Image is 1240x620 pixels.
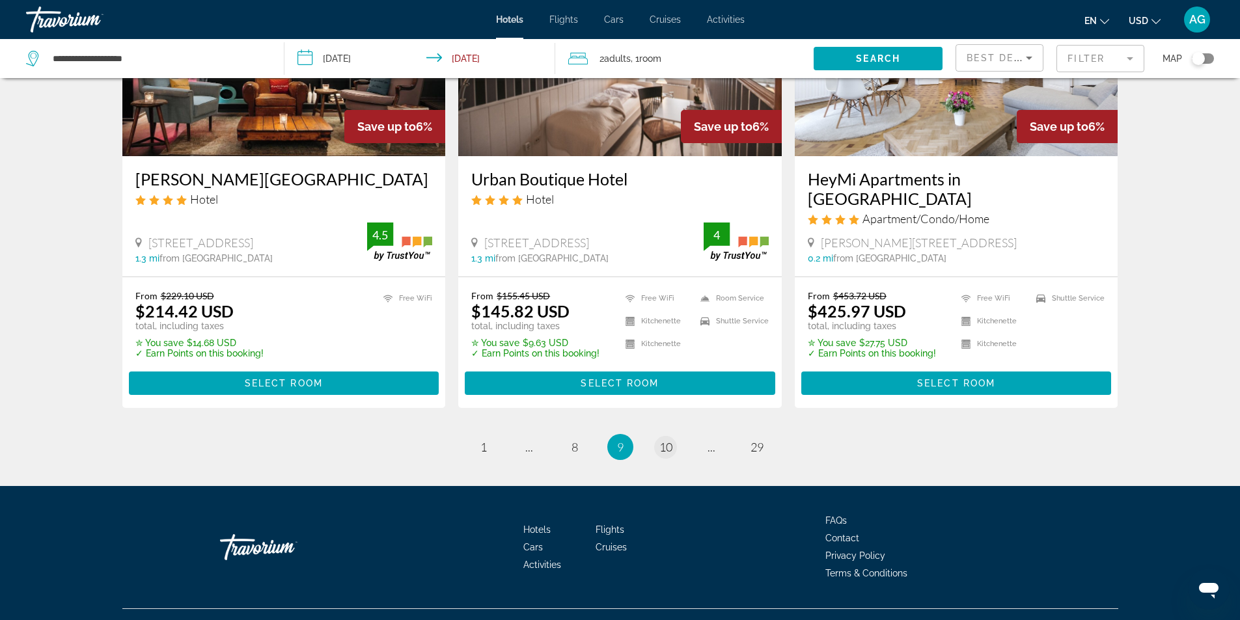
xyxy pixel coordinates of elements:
[471,253,495,263] span: 1.3 mi
[480,440,487,454] span: 1
[245,378,323,388] span: Select Room
[825,550,885,561] a: Privacy Policy
[694,313,769,329] li: Shuttle Service
[135,338,264,348] p: $14.68 USD
[808,321,936,331] p: total, including taxes
[496,14,523,25] a: Hotels
[801,375,1112,389] a: Select Room
[833,253,946,263] span: from [GEOGRAPHIC_DATA]
[917,378,995,388] span: Select Room
[1084,16,1097,26] span: en
[825,568,907,578] a: Terms & Conditions
[967,53,1034,63] span: Best Deals
[135,253,159,263] span: 1.3 mi
[465,371,775,395] button: Select Room
[581,378,659,388] span: Select Room
[707,14,745,25] a: Activities
[967,50,1032,66] mat-select: Sort by
[599,49,631,68] span: 2
[704,227,730,243] div: 4
[808,169,1105,208] h3: HeyMi Apartments in [GEOGRAPHIC_DATA]
[808,290,830,301] span: From
[596,542,627,552] a: Cruises
[526,192,554,206] span: Hotel
[596,524,624,535] a: Flights
[122,434,1118,460] nav: Pagination
[659,440,672,454] span: 10
[631,49,661,68] span: , 1
[523,524,551,535] a: Hotels
[523,542,543,552] span: Cars
[220,528,350,567] a: Travorium
[604,53,631,64] span: Adults
[681,110,782,143] div: 6%
[549,14,578,25] a: Flights
[694,290,769,306] li: Room Service
[497,290,550,301] del: $155.45 USD
[484,236,589,250] span: [STREET_ADDRESS]
[814,47,943,70] button: Search
[694,120,752,133] span: Save up to
[471,169,769,189] a: Urban Boutique Hotel
[751,440,764,454] span: 29
[856,53,900,64] span: Search
[135,338,184,348] span: ✮ You save
[471,192,769,206] div: 4 star Hotel
[284,39,556,78] button: Check-in date: Dec 28, 2025 Check-out date: Dec 29, 2025
[1017,110,1118,143] div: 6%
[862,211,989,226] span: Apartment/Condo/Home
[161,290,214,301] del: $229.10 USD
[572,440,578,454] span: 8
[1129,11,1161,30] button: Change currency
[357,120,416,133] span: Save up to
[801,371,1112,395] button: Select Room
[26,3,156,36] a: Travorium
[148,236,253,250] span: [STREET_ADDRESS]
[604,14,624,25] a: Cars
[344,110,445,143] div: 6%
[833,290,887,301] del: $453.72 USD
[159,253,273,263] span: from [GEOGRAPHIC_DATA]
[1180,6,1214,33] button: User Menu
[1188,568,1230,610] iframe: לחצן לפתיחת חלון הודעות הטקסט
[367,227,393,243] div: 4.5
[471,338,519,348] span: ✮ You save
[708,440,715,454] span: ...
[825,533,859,543] a: Contact
[955,313,1030,329] li: Kitchenette
[471,348,599,358] p: ✓ Earn Points on this booking!
[135,301,234,321] ins: $214.42 USD
[1129,16,1148,26] span: USD
[808,253,833,263] span: 0.2 mi
[129,375,439,389] a: Select Room
[808,338,936,348] p: $27.75 USD
[1163,49,1182,68] span: Map
[808,338,856,348] span: ✮ You save
[955,336,1030,352] li: Kitchenette
[471,290,493,301] span: From
[471,321,599,331] p: total, including taxes
[1182,53,1214,64] button: Toggle map
[377,290,432,306] li: Free WiFi
[619,290,694,306] li: Free WiFi
[129,371,439,395] button: Select Room
[1084,11,1109,30] button: Change language
[808,211,1105,226] div: 4 star Apartment
[135,348,264,358] p: ✓ Earn Points on this booking!
[135,290,158,301] span: From
[650,14,681,25] span: Cruises
[955,290,1030,306] li: Free WiFi
[135,169,433,189] a: [PERSON_NAME][GEOGRAPHIC_DATA]
[523,559,561,570] span: Activities
[808,301,906,321] ins: $425.97 USD
[525,440,533,454] span: ...
[619,313,694,329] li: Kitchenette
